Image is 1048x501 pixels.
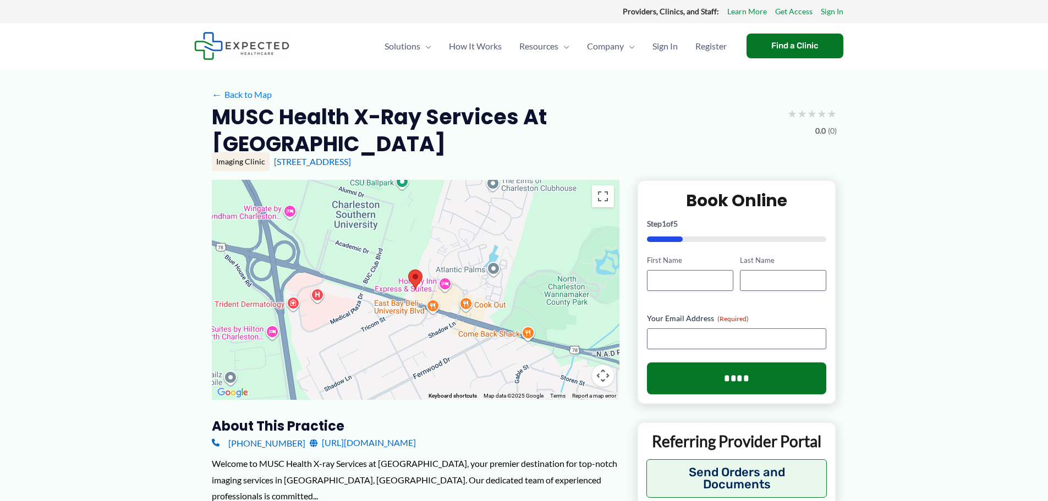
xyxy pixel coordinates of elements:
[212,103,778,158] h2: MUSC Health X-ray Services at [GEOGRAPHIC_DATA]
[274,156,351,167] a: [STREET_ADDRESS]
[797,103,807,124] span: ★
[624,27,635,65] span: Menu Toggle
[687,27,736,65] a: Register
[212,86,272,103] a: ←Back to Map
[717,315,749,323] span: (Required)
[420,27,431,65] span: Menu Toggle
[646,459,827,498] button: Send Orders and Documents
[647,313,827,324] label: Your Email Address
[647,255,733,266] label: First Name
[673,219,678,228] span: 5
[587,27,624,65] span: Company
[652,27,678,65] span: Sign In
[662,219,666,228] span: 1
[511,27,578,65] a: ResourcesMenu Toggle
[215,386,251,400] img: Google
[727,4,767,19] a: Learn More
[623,7,719,16] strong: Providers, Clinics, and Staff:
[775,4,813,19] a: Get Access
[747,34,843,58] a: Find a Clinic
[385,27,420,65] span: Solutions
[695,27,727,65] span: Register
[787,103,797,124] span: ★
[572,393,616,399] a: Report a map error
[821,4,843,19] a: Sign In
[194,32,289,60] img: Expected Healthcare Logo - side, dark font, small
[212,89,222,100] span: ←
[429,392,477,400] button: Keyboard shortcuts
[815,124,826,138] span: 0.0
[550,393,566,399] a: Terms (opens in new tab)
[212,417,619,434] h3: About this practice
[484,393,544,399] span: Map data ©2025 Google
[807,103,817,124] span: ★
[376,27,736,65] nav: Primary Site Navigation
[578,27,644,65] a: CompanyMenu Toggle
[828,124,837,138] span: (0)
[376,27,440,65] a: SolutionsMenu Toggle
[817,103,827,124] span: ★
[646,431,827,451] p: Referring Provider Portal
[647,190,827,211] h2: Book Online
[647,220,827,228] p: Step of
[592,365,614,387] button: Map camera controls
[558,27,569,65] span: Menu Toggle
[212,152,270,171] div: Imaging Clinic
[215,386,251,400] a: Open this area in Google Maps (opens a new window)
[644,27,687,65] a: Sign In
[592,185,614,207] button: Toggle fullscreen view
[827,103,837,124] span: ★
[449,27,502,65] span: How It Works
[212,434,305,451] a: [PHONE_NUMBER]
[740,255,826,266] label: Last Name
[440,27,511,65] a: How It Works
[310,434,416,451] a: [URL][DOMAIN_NAME]
[519,27,558,65] span: Resources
